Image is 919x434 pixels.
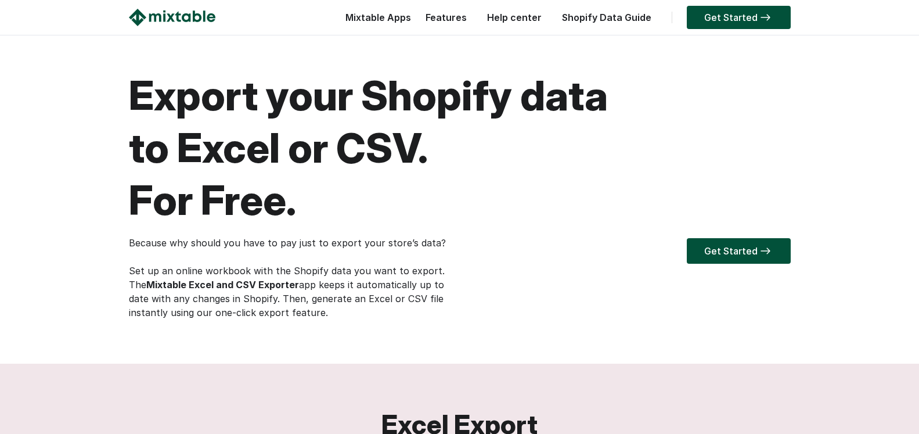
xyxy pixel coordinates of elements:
a: Get Started [687,238,791,264]
a: Features [420,12,473,23]
img: arrow-right.svg [758,248,773,254]
a: Get Started [687,6,791,29]
strong: Mixtable Excel and CSV Exporter [146,279,299,290]
a: Shopify Data Guide [556,12,657,23]
div: Mixtable Apps [340,9,411,32]
a: Help center [481,12,547,23]
h1: Export your Shopify data to Excel or CSV. For Free. [129,70,791,227]
p: Because why should you have to pay just to export your store’s data? Set up an online workbook wi... [129,236,460,320]
img: arrow-right.svg [758,14,773,21]
img: Mixtable logo [129,9,215,26]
